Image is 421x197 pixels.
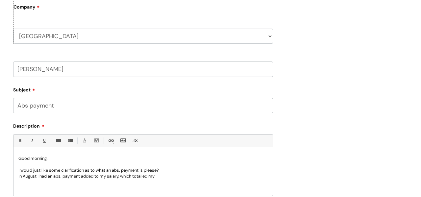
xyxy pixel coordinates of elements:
a: Back Color [92,136,101,145]
a: 1. Ordered List (Ctrl-Shift-8) [66,136,74,145]
a: Font Color [80,136,88,145]
input: Your Name [13,62,273,77]
a: Insert Image... [119,136,127,145]
a: Remove formatting (Ctrl-\) [131,136,139,145]
label: Description [13,121,273,129]
p: Good morning, [18,156,268,161]
a: Bold (Ctrl-B) [15,136,24,145]
label: Subject [13,85,273,93]
p: In August I had an abs. payment added to my salary, which totalled my [18,173,268,179]
a: Italic (Ctrl-I) [28,136,36,145]
a: Underline(Ctrl-U) [40,136,48,145]
a: • Unordered List (Ctrl-Shift-7) [54,136,62,145]
p: I would just like some clarification as to what an abs. payment is please? [18,167,268,173]
label: Company [13,2,273,17]
a: Link [107,136,115,145]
